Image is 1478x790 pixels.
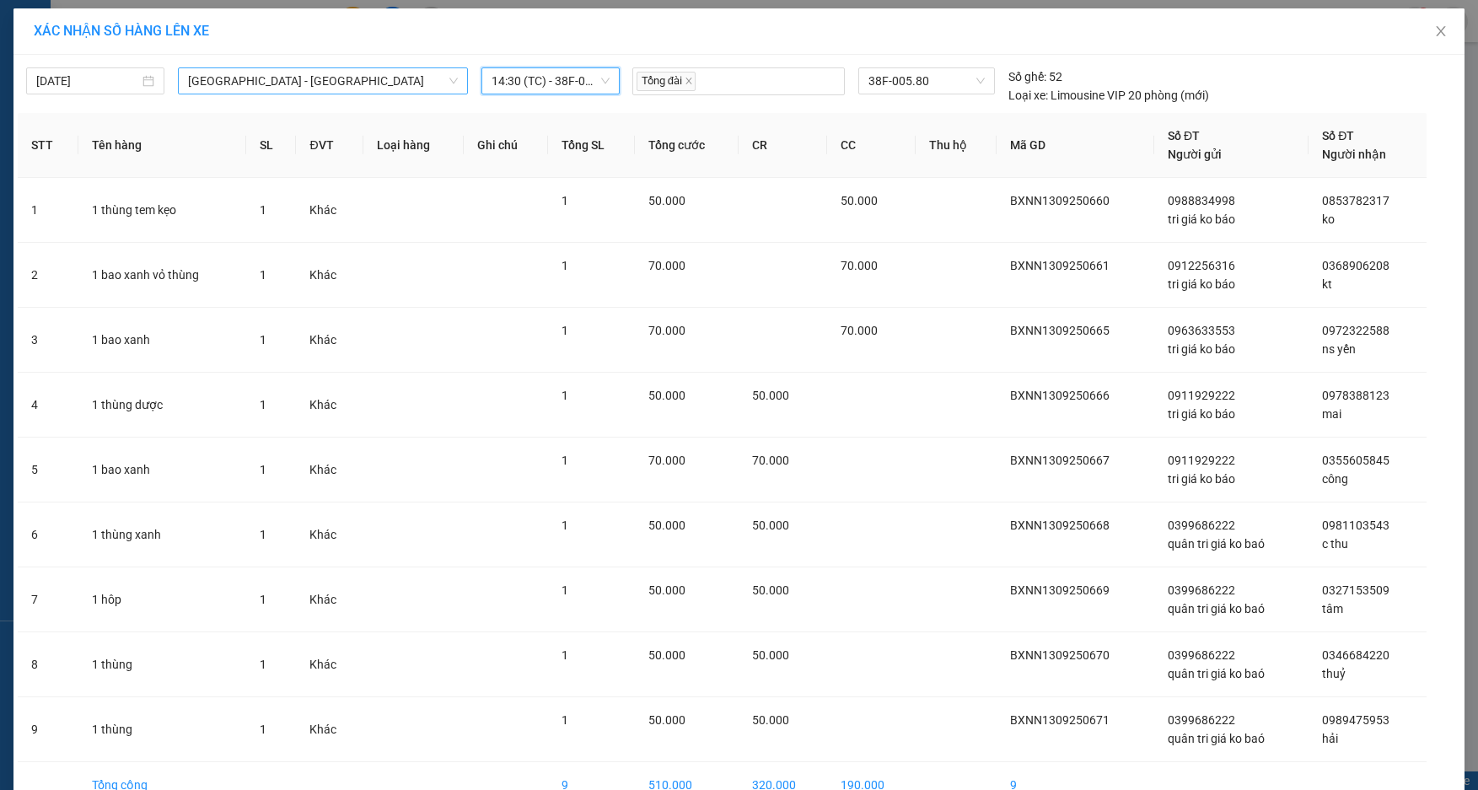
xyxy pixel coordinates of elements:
span: 0988834998 [1168,194,1235,207]
span: Người nhận [1322,148,1386,161]
span: 70.000 [841,324,878,337]
span: 1 [260,658,266,671]
span: 0399686222 [1168,713,1235,727]
span: BXNN1309250669 [1010,583,1110,597]
span: BXNN1309250668 [1010,519,1110,532]
span: 0963633553 [1168,324,1235,337]
span: 50.000 [752,519,789,532]
span: tri giá ko báo [1168,212,1235,226]
span: Hà Nội - Kỳ Anh [188,68,458,94]
td: 5 [18,438,78,502]
span: 0346684220 [1322,648,1389,662]
span: 1 [562,519,568,532]
span: 1 [260,333,266,347]
td: 1 bao xanh vỏ thùng [78,243,245,308]
td: 1 thùng [78,632,245,697]
td: Khác [296,308,363,373]
span: close [1434,24,1448,38]
th: CC [827,113,916,178]
span: 50.000 [752,389,789,402]
span: 38F-005.80 [868,68,986,94]
th: STT [18,113,78,178]
div: Limousine VIP 20 phòng (mới) [1008,86,1209,105]
td: 1 thùng dược [78,373,245,438]
span: 1 [562,583,568,597]
span: 0399686222 [1168,519,1235,532]
span: 1 [260,723,266,736]
td: Khác [296,243,363,308]
span: BXNN1309250667 [1010,454,1110,467]
span: 70.000 [648,259,685,272]
span: ns yến [1322,342,1356,356]
span: 1 [562,194,568,207]
span: 0911929222 [1168,389,1235,402]
span: 1 [260,528,266,541]
th: Loại hàng [363,113,463,178]
div: 52 [1008,67,1062,86]
span: Người gửi [1168,148,1222,161]
span: tri giá ko báo [1168,407,1235,421]
span: 50.000 [648,713,685,727]
td: 3 [18,308,78,373]
span: 0989475953 [1322,713,1389,727]
button: Close [1417,8,1465,56]
td: 2 [18,243,78,308]
td: 7 [18,567,78,632]
span: kt [1322,277,1332,291]
span: BXNN1309250671 [1010,713,1110,727]
td: Khác [296,632,363,697]
span: tri giá ko báo [1168,277,1235,291]
td: 1 bao xanh [78,308,245,373]
span: 50.000 [648,194,685,207]
span: BXNN1309250670 [1010,648,1110,662]
span: 0399686222 [1168,583,1235,597]
span: hải [1322,732,1338,745]
span: 50.000 [648,519,685,532]
td: 1 thùng [78,697,245,762]
td: 4 [18,373,78,438]
input: 13/09/2025 [36,72,139,90]
span: BXNN1309250665 [1010,324,1110,337]
span: ko [1322,212,1335,226]
td: 1 [18,178,78,243]
li: In ngày: 13:40 13/09 [8,125,188,148]
span: 1 [260,593,266,606]
span: 0355605845 [1322,454,1389,467]
span: 50.000 [752,713,789,727]
span: 0368906208 [1322,259,1389,272]
span: 70.000 [648,324,685,337]
span: 0978388123 [1322,389,1389,402]
span: công [1322,472,1348,486]
span: 1 [562,389,568,402]
span: BXNN1309250666 [1010,389,1110,402]
th: Ghi chú [464,113,548,178]
span: quân tri giá ko baó [1168,537,1265,551]
span: quân tri giá ko baó [1168,667,1265,680]
td: 1 bao xanh [78,438,245,502]
span: tâm [1322,602,1343,615]
span: 0853782317 [1322,194,1389,207]
span: 1 [562,324,568,337]
span: BXNN1309250660 [1010,194,1110,207]
span: quân tri giá ko baó [1168,732,1265,745]
span: mai [1322,407,1341,421]
th: Tên hàng [78,113,245,178]
td: 1 thùng tem kẹo [78,178,245,243]
span: tri giá ko báo [1168,472,1235,486]
span: 14:30 (TC) - 38F-005.80 [492,68,610,94]
th: Thu hộ [916,113,997,178]
span: 0972322588 [1322,324,1389,337]
span: 1 [260,203,266,217]
td: 1 thùng xanh [78,502,245,567]
span: 50.000 [648,389,685,402]
th: Tổng cước [635,113,739,178]
span: 70.000 [841,259,878,272]
span: tri giá ko báo [1168,342,1235,356]
span: 0912256316 [1168,259,1235,272]
span: Số ĐT [1168,129,1200,142]
span: Số ghế: [1008,67,1046,86]
td: 1 hôp [78,567,245,632]
td: Khác [296,178,363,243]
td: Khác [296,502,363,567]
td: 8 [18,632,78,697]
